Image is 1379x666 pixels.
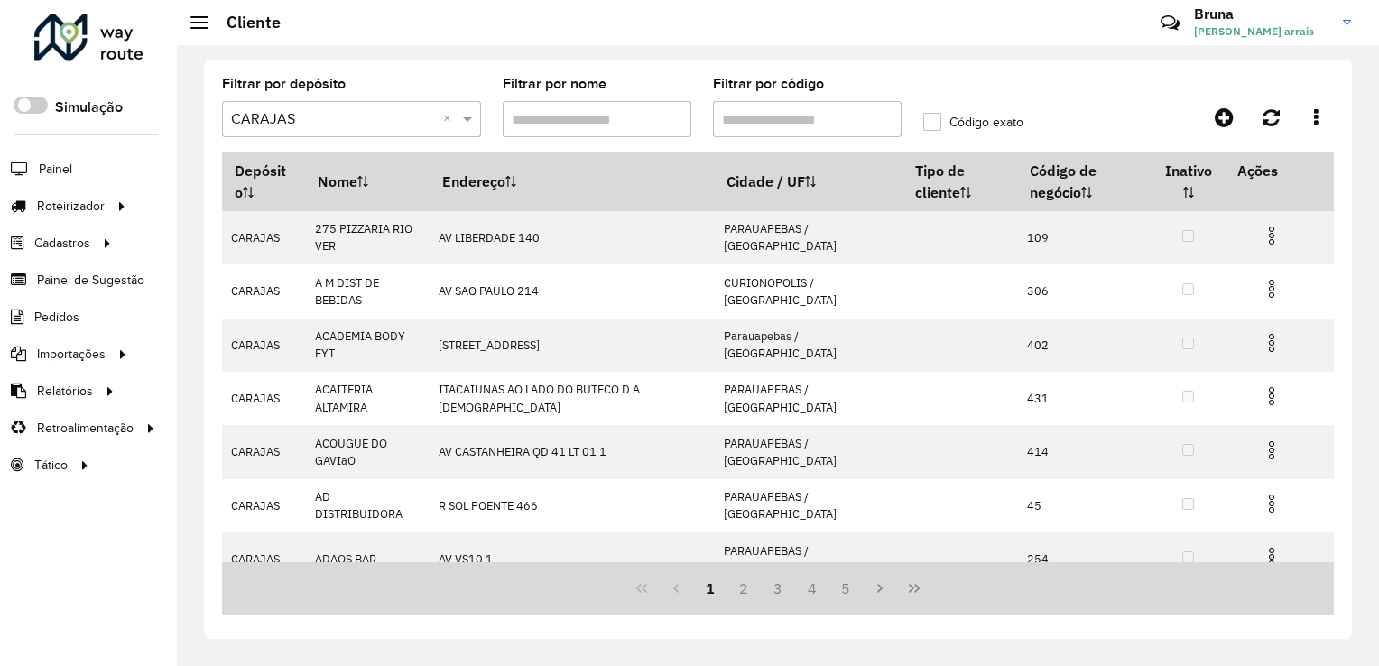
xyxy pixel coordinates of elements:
td: PARAUAPEBAS / [GEOGRAPHIC_DATA] [715,532,903,586]
td: ITACAIUNAS AO LADO DO BUTECO D A [DEMOGRAPHIC_DATA] [430,372,715,425]
td: ADAOS BAR [306,532,430,586]
span: Retroalimentação [37,419,134,438]
td: CURIONOPOLIS / [GEOGRAPHIC_DATA] [715,264,903,318]
button: 4 [795,571,829,606]
label: Filtrar por código [713,73,824,95]
td: ACADEMIA BODY FYT [306,319,430,372]
td: ACOUGUE DO GAVIaO [306,425,430,478]
h2: Cliente [208,13,281,32]
td: PARAUAPEBAS / [GEOGRAPHIC_DATA] [715,479,903,532]
label: Simulação [55,97,123,118]
button: Next Page [863,571,897,606]
td: Parauapebas / [GEOGRAPHIC_DATA] [715,319,903,372]
span: Painel [39,160,72,179]
td: CARAJAS [222,479,306,532]
span: Painel de Sugestão [37,271,144,290]
td: R SOL POENTE 466 [430,479,715,532]
td: 275 PIZZARIA RIO VER [306,211,430,264]
td: [STREET_ADDRESS] [430,319,715,372]
button: 1 [693,571,727,606]
th: Endereço [430,152,715,211]
td: 254 [1018,532,1152,586]
td: AD DISTRIBUIDORA [306,479,430,532]
td: PARAUAPEBAS / [GEOGRAPHIC_DATA] [715,372,903,425]
th: Depósito [222,152,306,211]
td: 431 [1018,372,1152,425]
td: AV CASTANHEIRA QD 41 LT 01 1 [430,425,715,478]
a: Contato Rápido [1151,4,1189,42]
td: CARAJAS [222,532,306,586]
span: Tático [34,456,68,475]
td: 109 [1018,211,1152,264]
th: Tipo de cliente [902,152,1017,211]
td: 414 [1018,425,1152,478]
td: AV SAO PAULO 214 [430,264,715,318]
span: Clear all [443,108,458,130]
span: Roteirizador [37,197,105,216]
span: Cadastros [34,234,90,253]
td: CARAJAS [222,425,306,478]
td: 306 [1018,264,1152,318]
button: 2 [727,571,761,606]
th: Código de negócio [1018,152,1152,211]
td: A M DIST DE BEBIDAS [306,264,430,318]
button: Last Page [897,571,931,606]
td: CARAJAS [222,319,306,372]
td: CARAJAS [222,264,306,318]
td: 402 [1018,319,1152,372]
th: Nome [306,152,430,211]
span: Importações [37,345,106,364]
button: 3 [761,571,795,606]
label: Filtrar por depósito [222,73,346,95]
span: Pedidos [34,308,79,327]
td: AV LIBERDADE 140 [430,211,715,264]
td: PARAUAPEBAS / [GEOGRAPHIC_DATA] [715,211,903,264]
td: CARAJAS [222,372,306,425]
h3: Bruna [1194,5,1329,23]
td: ACAITERIA ALTAMIRA [306,372,430,425]
th: Inativo [1152,152,1225,211]
td: CARAJAS [222,211,306,264]
th: Cidade / UF [715,152,903,211]
button: 5 [829,571,864,606]
label: Código exato [923,113,1023,132]
th: Ações [1225,152,1333,190]
label: Filtrar por nome [503,73,606,95]
span: [PERSON_NAME] arrais [1194,23,1329,40]
span: Relatórios [37,382,93,401]
td: PARAUAPEBAS / [GEOGRAPHIC_DATA] [715,425,903,478]
td: AV VS10 1 [430,532,715,586]
td: 45 [1018,479,1152,532]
